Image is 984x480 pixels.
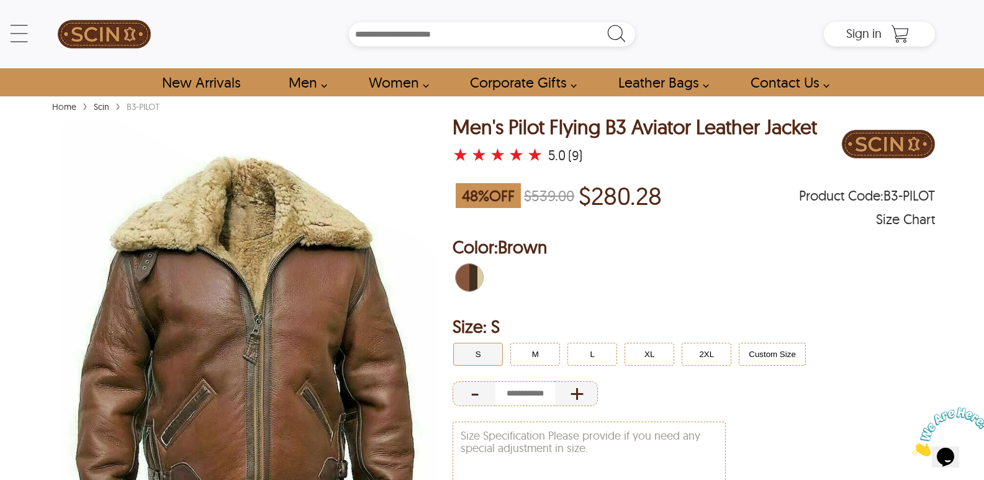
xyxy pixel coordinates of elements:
[876,213,935,225] div: Size Chart
[682,343,731,366] button: Click to select 2XL
[888,25,913,43] a: Shopping Cart
[907,402,984,461] iframe: chat widget
[453,116,817,138] h1: Men's Pilot Flying B3 Aviator Leather Jacket
[453,343,503,366] button: Click to select S
[354,68,436,96] a: Shop Women Leather Jackets
[625,343,674,366] button: Click to select XL
[471,148,487,161] label: 2 rating
[58,6,151,62] img: SCIN
[568,149,582,161] div: (9)
[453,261,486,294] div: Brown
[453,314,935,339] h2: Selected Filter by Size: S
[555,381,598,406] div: Increase Quantity of Item
[842,116,935,175] a: Brand Logo PDP Image
[846,25,882,41] span: Sign in
[510,343,560,366] button: Click to select M
[736,68,836,96] a: contact-us
[49,101,79,112] a: Home
[5,5,82,54] img: Chat attention grabber
[124,101,163,113] div: B3-PILOT
[579,181,662,210] p: Price of $280.28
[604,68,716,96] a: Shop Leather Bags
[148,68,254,96] a: Shop New Arrivals
[490,148,505,161] label: 3 rating
[456,183,521,208] span: 48 % OFF
[799,189,935,202] span: Product Code: B3-PILOT
[83,94,88,116] span: ›
[115,94,120,116] span: ›
[274,68,334,96] a: shop men's leather jackets
[453,381,495,406] div: Decrease Quantity of Item
[527,148,543,161] label: 5 rating
[453,235,935,260] h2: Selected Color: by Brown
[567,343,617,366] button: Click to select L
[548,149,566,161] div: 5.0
[456,68,584,96] a: Shop Leather Corporate Gifts
[453,148,468,161] label: 1 rating
[739,343,806,366] button: Click to select Custom Size
[842,116,935,172] img: Brand Logo PDP Image
[846,30,882,40] a: Sign in
[498,236,547,258] span: Brown
[91,101,112,112] a: Scin
[453,147,546,164] a: Men's Pilot Flying B3 Aviator Leather Jacket with a 4.999999999999999 Star Rating and 9 Product R...
[49,6,160,62] a: SCIN
[524,186,574,205] strike: $539.00
[508,148,524,161] label: 4 rating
